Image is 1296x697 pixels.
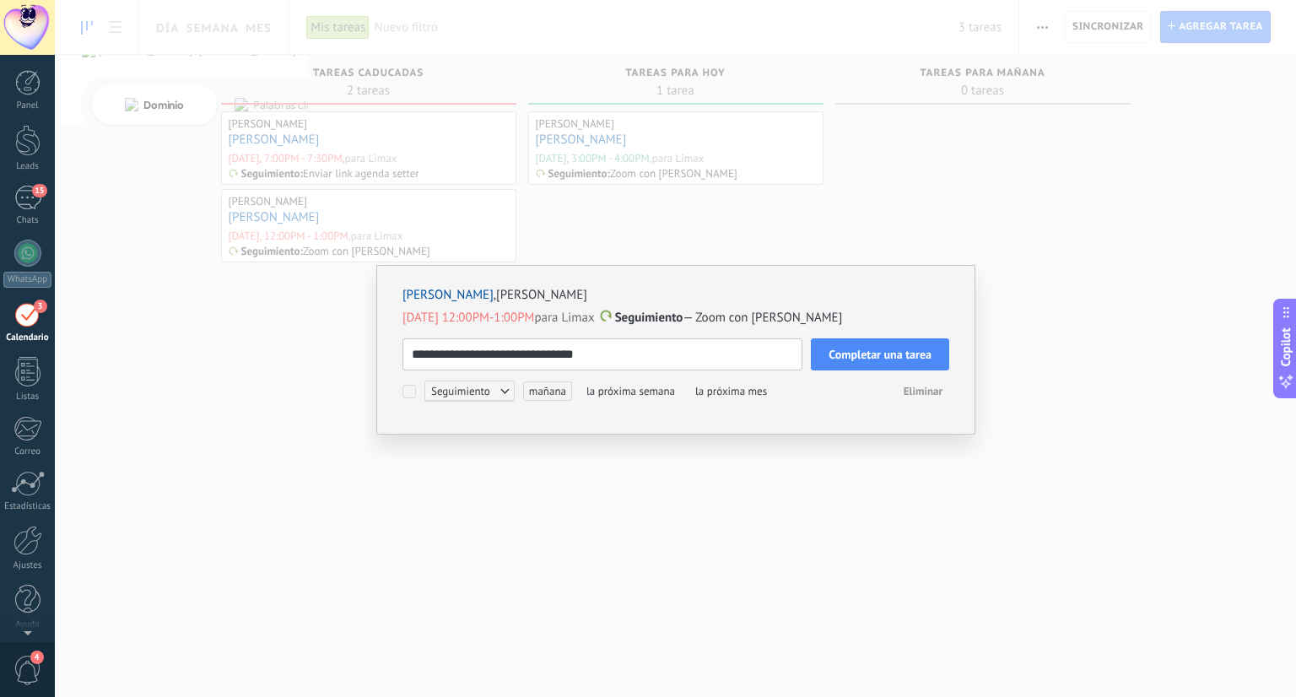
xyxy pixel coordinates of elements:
button: Eliminar [897,379,949,404]
img: logo_orange.svg [27,27,40,41]
div: Panel [3,100,52,111]
div: Palabras clave [198,100,268,111]
span: 15 [32,184,46,197]
span: Completar una tarea [829,348,931,360]
span: Copilot [1277,328,1294,367]
span: 3 [34,300,47,313]
div: Correo [3,446,52,457]
div: WhatsApp [3,272,51,288]
span: Eliminar [904,384,942,398]
span: para Limax [402,310,595,326]
span: Seguimiento [424,381,515,401]
img: tab_keywords_by_traffic_grey.svg [180,98,193,111]
div: Calendario [3,332,52,343]
span: Seguimiento [615,310,683,326]
a: [PERSON_NAME] [496,287,587,303]
button: Completar una tarea [811,338,949,370]
div: Listas [3,392,52,403]
img: tab_domain_overview_orange.svg [70,98,84,111]
div: Ajustes [3,560,52,571]
div: Dominio [89,100,129,111]
span: 4 [30,651,44,664]
div: [PERSON_NAME]: [DOMAIN_NAME] [44,44,241,57]
span: mañana [523,381,572,401]
div: Leads [3,161,52,172]
div: Estadísticas [3,501,52,512]
img: website_grey.svg [27,44,40,57]
span: la próxima semana [580,381,681,401]
div: Chats [3,215,52,226]
div: v 4.0.25 [47,27,83,41]
span: la próxima mes [689,381,773,401]
p: — Zoom con [PERSON_NAME] [402,310,949,327]
div: , [402,287,949,303]
a: [PERSON_NAME] [402,287,494,303]
span: [DATE] 12:00PM-1:00PM [402,310,534,326]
